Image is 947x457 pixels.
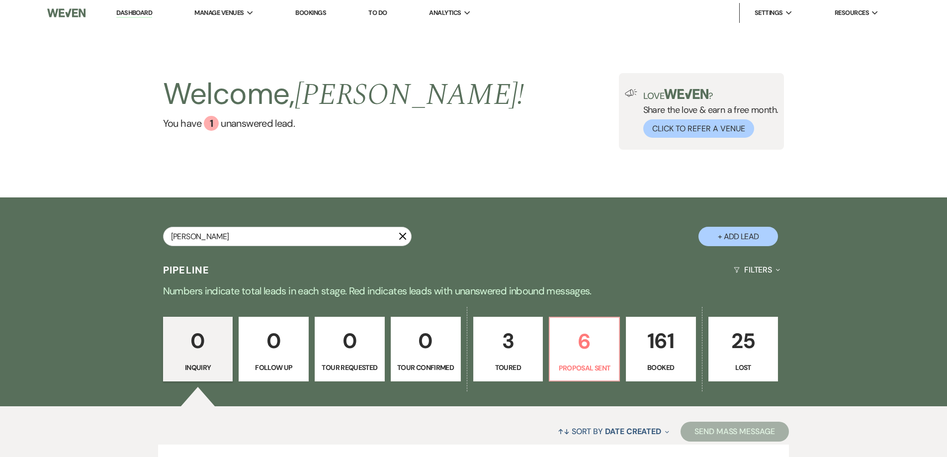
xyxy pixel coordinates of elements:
[480,362,537,373] p: Toured
[632,324,689,358] p: 161
[170,324,227,358] p: 0
[605,426,661,437] span: Date Created
[473,317,543,381] a: 3Toured
[116,8,152,18] a: Dashboard
[391,317,461,381] a: 0Tour Confirmed
[556,363,613,373] p: Proposal Sent
[626,317,696,381] a: 161Booked
[549,317,620,381] a: 6Proposal Sent
[558,426,570,437] span: ↑↓
[554,418,673,445] button: Sort By Date Created
[163,227,412,246] input: Search by name, event date, email address or phone number
[664,89,708,99] img: weven-logo-green.svg
[643,89,778,100] p: Love ?
[698,227,778,246] button: + Add Lead
[397,324,454,358] p: 0
[480,324,537,358] p: 3
[315,317,385,381] a: 0Tour Requested
[397,362,454,373] p: Tour Confirmed
[239,317,309,381] a: 0Follow Up
[715,362,772,373] p: Lost
[715,324,772,358] p: 25
[116,283,832,299] p: Numbers indicate total leads in each stage. Red indicates leads with unanswered inbound messages.
[163,317,233,381] a: 0Inquiry
[625,89,637,97] img: loud-speaker-illustration.svg
[295,8,326,17] a: Bookings
[163,116,524,131] a: You have 1 unanswered lead.
[556,325,613,358] p: 6
[643,119,754,138] button: Click to Refer a Venue
[47,2,85,23] img: Weven Logo
[321,362,378,373] p: Tour Requested
[245,324,302,358] p: 0
[194,8,244,18] span: Manage Venues
[681,422,789,442] button: Send Mass Message
[295,72,524,118] span: [PERSON_NAME] !
[632,362,689,373] p: Booked
[204,116,219,131] div: 1
[163,73,524,116] h2: Welcome,
[163,263,210,277] h3: Pipeline
[245,362,302,373] p: Follow Up
[368,8,387,17] a: To Do
[755,8,783,18] span: Settings
[835,8,869,18] span: Resources
[321,324,378,358] p: 0
[730,257,784,283] button: Filters
[429,8,461,18] span: Analytics
[708,317,778,381] a: 25Lost
[170,362,227,373] p: Inquiry
[637,89,778,138] div: Share the love & earn a free month.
